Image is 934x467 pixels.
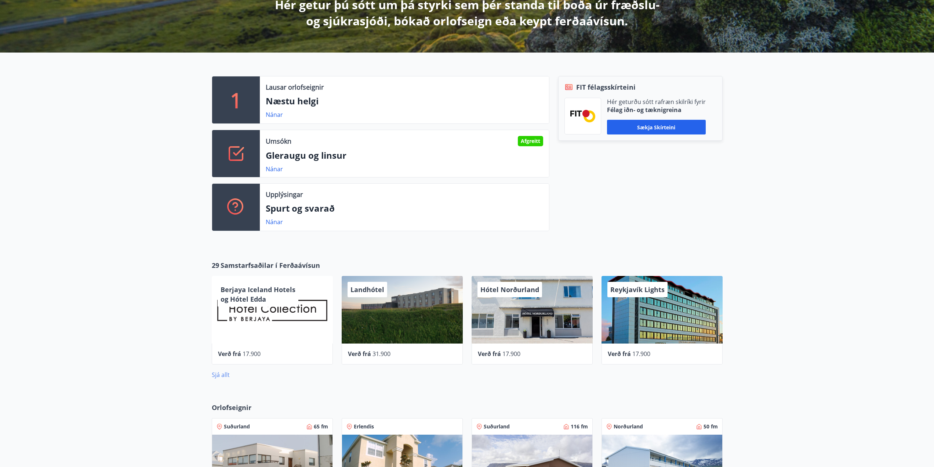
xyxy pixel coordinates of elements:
[518,136,543,146] div: Afgreitt
[632,350,650,358] span: 17.900
[266,202,543,215] p: Spurt og svarað
[607,98,706,106] p: Hér geturðu sótt rafræn skilríki fyrir
[354,423,374,430] span: Erlendis
[570,110,595,122] img: FPQVkF9lTnNbbaRSFyT17YYeljoOGk5m51IhT0bO.png
[230,86,242,114] p: 1
[243,350,261,358] span: 17.900
[212,261,219,270] span: 29
[266,165,283,173] a: Nánar
[480,285,539,294] span: Hótel Norðurland
[266,218,283,226] a: Nánar
[266,95,543,107] p: Næstu helgi
[266,136,291,146] p: Umsókn
[614,423,643,430] span: Norðurland
[221,285,295,303] span: Berjaya Iceland Hotels og Hótel Edda
[372,350,390,358] span: 31.900
[266,111,283,119] a: Nánar
[576,82,636,92] span: FIT félagsskírteini
[350,285,384,294] span: Landhótel
[348,350,371,358] span: Verð frá
[607,106,706,114] p: Félag iðn- og tæknigreina
[478,350,501,358] span: Verð frá
[704,423,718,430] span: 50 fm
[266,149,543,162] p: Gleraugu og linsur
[212,371,230,379] a: Sjá allt
[484,423,510,430] span: Suðurland
[266,82,324,92] p: Lausar orlofseignir
[571,423,588,430] span: 116 fm
[608,350,631,358] span: Verð frá
[314,423,328,430] span: 65 fm
[212,403,251,412] span: Orlofseignir
[502,350,520,358] span: 17.900
[266,190,303,199] p: Upplýsingar
[218,350,241,358] span: Verð frá
[610,285,665,294] span: Reykjavík Lights
[221,261,320,270] span: Samstarfsaðilar í Ferðaávísun
[607,120,706,134] button: Sækja skírteini
[224,423,250,430] span: Suðurland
